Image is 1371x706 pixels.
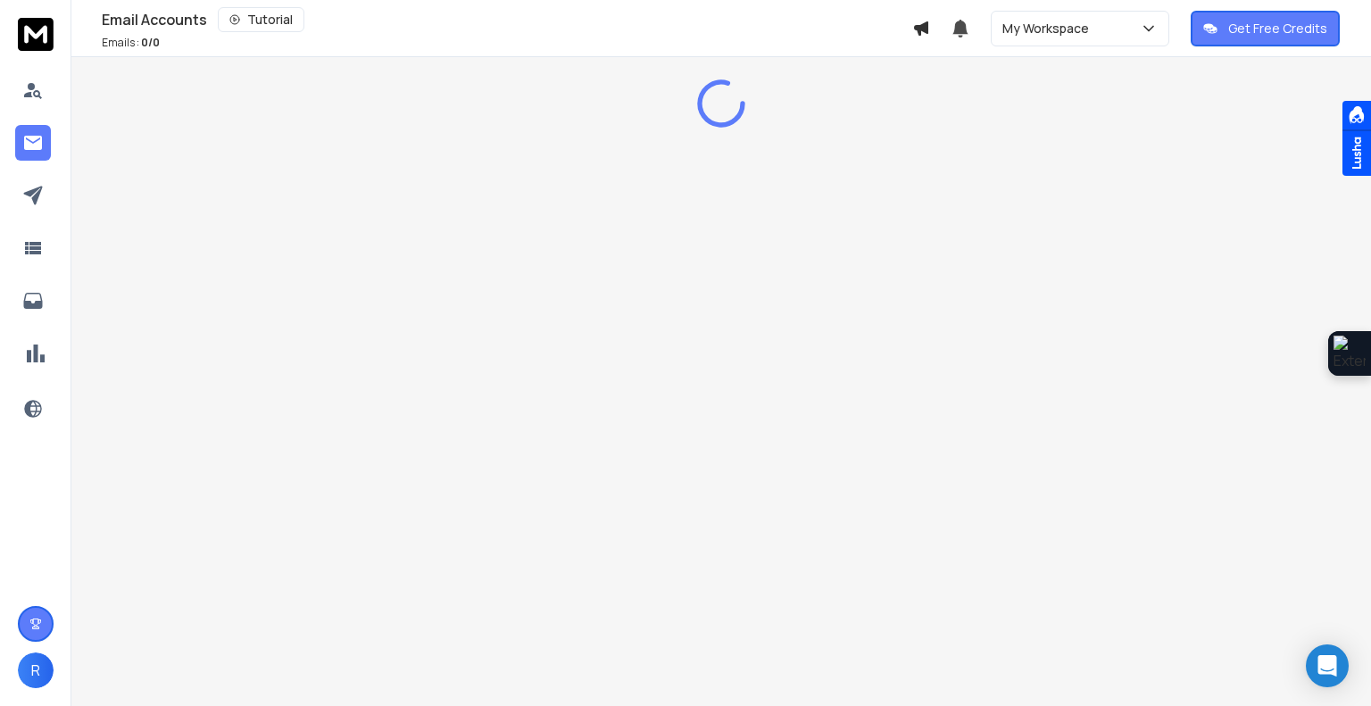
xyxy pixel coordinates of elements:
[141,35,160,50] span: 0 / 0
[102,7,912,32] div: Email Accounts
[1334,336,1366,371] img: Extension Icon
[218,7,304,32] button: Tutorial
[1002,20,1096,37] p: My Workspace
[102,36,160,50] p: Emails :
[1306,644,1349,687] div: Open Intercom Messenger
[1228,20,1327,37] p: Get Free Credits
[1191,11,1340,46] button: Get Free Credits
[18,652,54,688] button: R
